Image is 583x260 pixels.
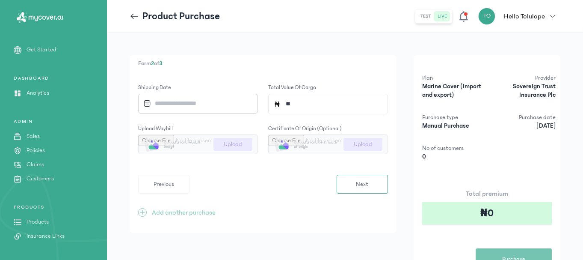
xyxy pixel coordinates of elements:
[434,11,450,21] button: live
[138,84,258,92] label: Shipping Date
[422,82,488,99] p: Marine Cover (Import and export)
[27,218,49,227] p: Products
[422,152,488,161] p: 0
[154,180,174,189] span: Previous
[159,60,163,67] span: 3
[27,45,56,54] p: Get Started
[27,174,54,183] p: Customers
[140,94,250,113] input: Datepicker input
[478,8,495,25] div: TO
[27,160,44,169] p: Claims
[489,122,556,130] p: [DATE]
[422,113,488,122] p: Purchase type
[337,175,388,194] button: Next
[422,144,488,152] p: No of customers
[356,180,368,189] span: Next
[152,207,216,218] p: Add another purchase
[417,11,434,21] button: test
[151,60,154,67] span: 2
[422,202,552,224] div: ₦0
[268,125,342,133] label: Certificate of origin (optional)
[27,146,45,155] p: Policies
[489,113,556,122] p: Purchase date
[422,122,488,130] p: Manual Purchase
[138,207,216,218] button: +Add another purchase
[504,11,545,21] p: Hello Tolulope
[138,59,388,68] p: Form of
[27,132,40,141] p: Sales
[489,74,556,82] p: Provider
[27,89,49,98] p: Analytics
[138,125,173,133] label: Upload waybill
[142,9,220,23] p: Product Purchase
[138,175,189,194] button: Previous
[422,74,488,82] p: Plan
[422,188,552,199] p: Total premium
[478,8,560,25] button: TOHello Tolulope
[489,82,556,99] p: Sovereign Trust Insurance Plc
[27,232,65,241] p: Insurance Links
[138,208,147,217] span: +
[268,84,316,92] label: Total value of cargo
